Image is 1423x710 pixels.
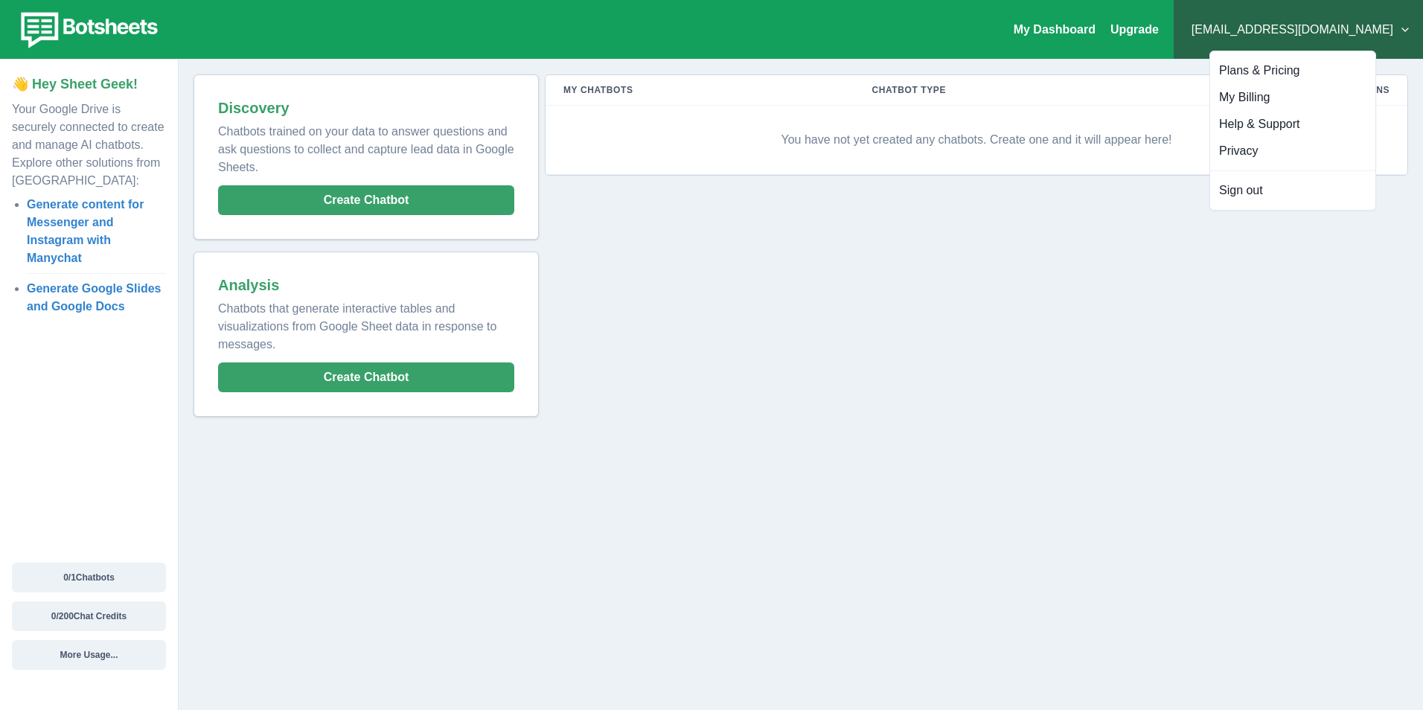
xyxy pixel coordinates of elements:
[27,282,162,313] a: Generate Google Slides and Google Docs
[218,362,514,392] button: Create Chatbot
[27,198,144,264] a: Generate content for Messenger and Instagram with Manychat
[1210,138,1375,164] button: Privacy
[12,9,162,51] img: botsheets-logo.png
[1210,84,1375,111] button: My Billing
[218,185,514,215] button: Create Chatbot
[1110,23,1159,36] a: Upgrade
[12,563,166,592] button: 0/1Chatbots
[1210,57,1375,84] button: Plans & Pricing
[218,294,514,354] p: Chatbots that generate interactive tables and visualizations from Google Sheet data in response t...
[546,75,854,106] th: My Chatbots
[854,75,1175,106] th: Chatbot Type
[12,601,166,631] button: 0/200Chat Credits
[218,276,514,294] h2: Analysis
[1210,177,1375,204] button: Sign out
[1014,23,1096,36] a: My Dashboard
[1176,75,1407,106] th: Actions
[12,640,166,670] button: More Usage...
[218,99,514,117] h2: Discovery
[1210,111,1375,138] button: Help & Support
[218,117,514,176] p: Chatbots trained on your data to answer questions and ask questions to collect and capture lead d...
[563,118,1390,162] p: You have not yet created any chatbots. Create one and it will appear here!
[12,74,166,95] p: 👋 Hey Sheet Geek!
[1186,15,1411,45] button: [EMAIL_ADDRESS][DOMAIN_NAME]
[12,95,166,190] p: Your Google Drive is securely connected to create and manage AI chatbots. Explore other solutions...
